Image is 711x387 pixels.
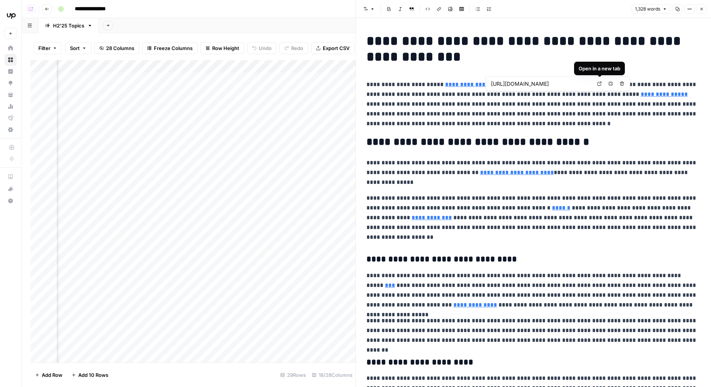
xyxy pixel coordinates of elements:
button: What's new? [5,183,17,195]
button: Export CSV [311,42,354,54]
div: 18/28 Columns [309,369,355,381]
button: Row Height [201,42,244,54]
button: Add 10 Rows [67,369,113,381]
span: Add 10 Rows [78,371,108,379]
button: Help + Support [5,195,17,207]
button: Freeze Columns [142,42,197,54]
a: Settings [5,124,17,136]
span: Filter [38,44,50,52]
span: Row Height [212,44,239,52]
button: Workspace: Upwork [5,6,17,25]
button: 1,328 words [632,4,670,14]
button: Add Row [30,369,67,381]
button: Sort [65,42,91,54]
span: Freeze Columns [154,44,193,52]
a: Opportunities [5,77,17,89]
a: AirOps Academy [5,171,17,183]
button: Filter [33,42,62,54]
span: Sort [70,44,80,52]
a: Browse [5,54,17,66]
button: Undo [247,42,276,54]
span: 1,328 words [635,6,660,12]
span: Redo [291,44,303,52]
img: Upwork Logo [5,9,18,22]
div: 29 Rows [277,369,309,381]
span: Add Row [42,371,62,379]
span: 28 Columns [106,44,134,52]
a: H2'25 Topics [38,18,99,33]
button: Redo [280,42,308,54]
span: Export CSV [323,44,349,52]
a: Usage [5,100,17,112]
button: 28 Columns [94,42,139,54]
div: What's new? [5,183,16,194]
a: Flightpath [5,112,17,124]
a: Insights [5,65,17,77]
a: Your Data [5,89,17,101]
span: Undo [259,44,272,52]
div: H2'25 Topics [53,22,84,29]
a: Home [5,42,17,54]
